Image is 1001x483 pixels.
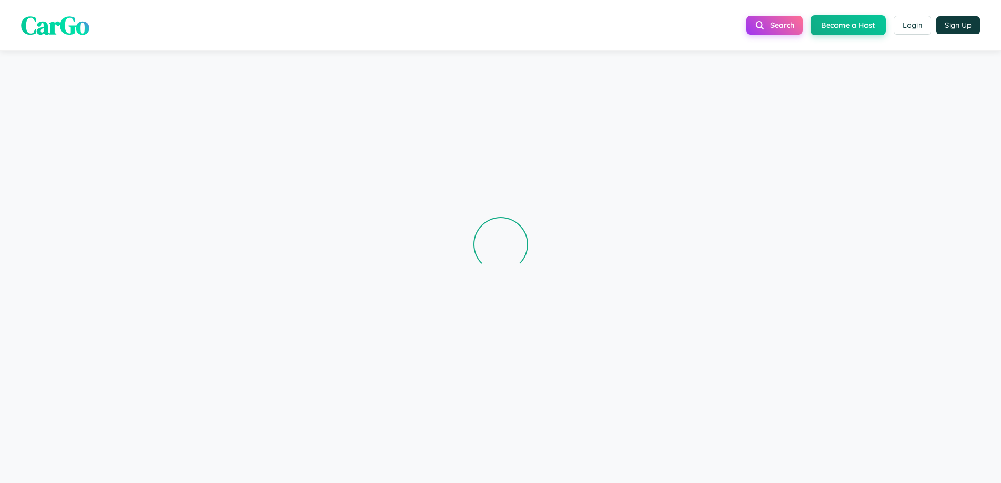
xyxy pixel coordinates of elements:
[811,15,886,35] button: Become a Host
[936,16,980,34] button: Sign Up
[746,16,803,35] button: Search
[894,16,931,35] button: Login
[21,8,89,43] span: CarGo
[770,20,794,30] span: Search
